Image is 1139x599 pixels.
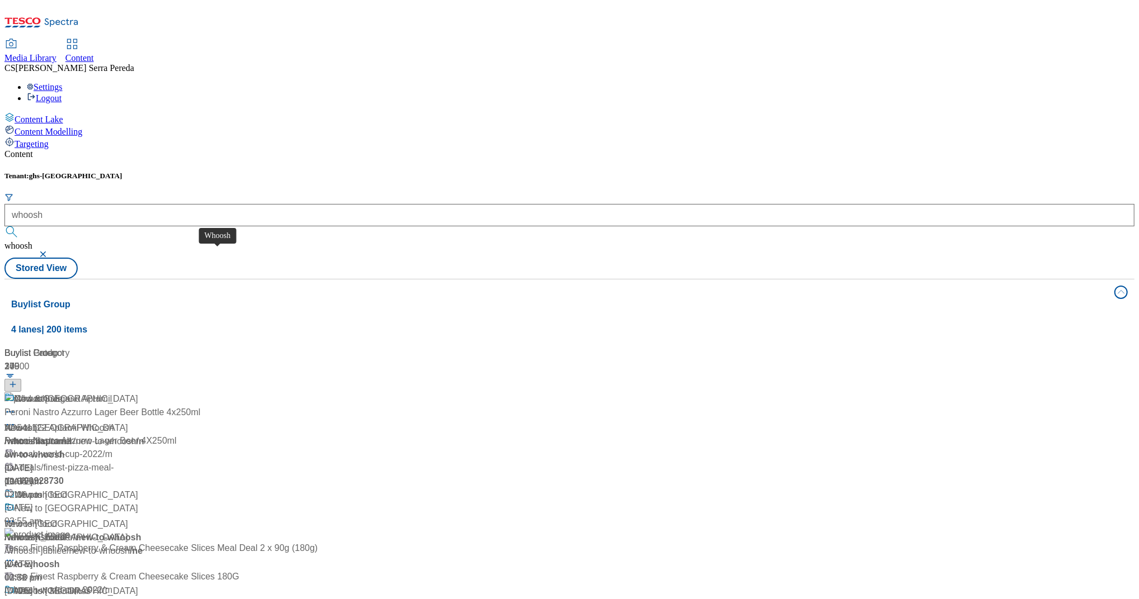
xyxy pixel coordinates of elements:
[4,488,151,502] div: 02:36 pm
[4,137,1135,149] a: Targeting
[11,298,1108,311] h4: Buylist Group
[4,515,385,528] div: 03:55 am
[4,172,1135,180] h5: Tenant:
[4,125,1135,137] a: Content Modelling
[4,149,1135,159] div: Content
[15,127,82,136] span: Content Modelling
[4,421,128,435] div: New to [GEOGRAPHIC_DATA]
[4,360,151,373] div: 375
[4,360,385,373] div: 10000
[15,502,138,515] div: New to [GEOGRAPHIC_DATA]
[4,204,1135,226] input: Search
[4,436,144,459] span: / new-to-whoosh
[11,325,87,334] span: 4 lanes | 200 items
[65,40,94,63] a: Content
[4,258,78,279] button: Stored View
[4,193,13,202] svg: Search Filters
[4,531,128,544] div: New to [GEOGRAPHIC_DATA]
[16,63,134,73] span: [PERSON_NAME] Serra Pereda
[4,541,318,555] div: Tesco Finest Raspberry & Cream Cheesecake Slices Meal Deal 2 x 90g (180g)
[27,93,62,103] a: Logout
[27,82,63,92] a: Settings
[4,546,143,569] span: / new-to-whoosh
[4,346,385,360] div: Buylist Product
[4,346,151,360] div: Buylist Category
[4,475,151,488] div: [DATE]
[4,53,56,63] span: Media Library
[73,436,136,446] span: / new-to-whoosh
[4,241,32,250] span: whoosh
[67,546,130,555] span: / new-to-whoosh
[4,436,73,446] span: / whoosh-summer
[15,115,63,124] span: Content Lake
[4,501,385,515] div: [DATE]
[4,546,67,555] span: / whoosh-jubilee
[4,584,151,598] div: [DATE]
[4,279,1135,342] button: Buylist Group4 lanes| 200 items
[15,392,138,406] div: New to [GEOGRAPHIC_DATA]
[4,63,16,73] span: CS
[15,139,49,149] span: Targeting
[29,172,122,180] span: ghs-[GEOGRAPHIC_DATA]
[4,40,56,63] a: Media Library
[4,112,1135,125] a: Content Lake
[65,53,94,63] span: Content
